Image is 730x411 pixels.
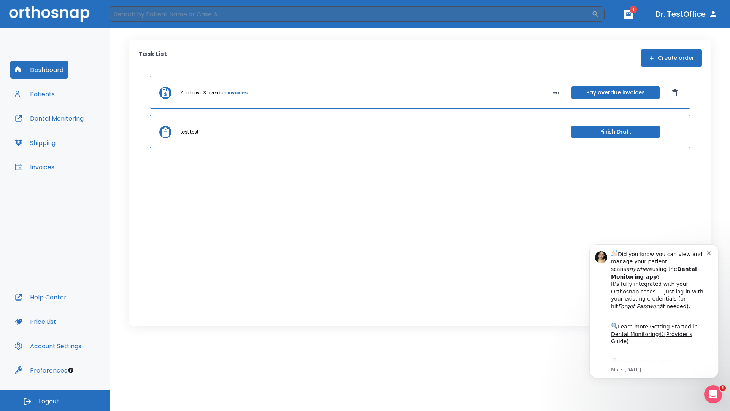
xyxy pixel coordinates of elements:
[181,129,198,135] p: test test
[10,109,88,127] button: Dental Monitoring
[10,85,59,103] button: Patients
[630,6,637,13] span: 1
[9,6,90,22] img: Orthosnap
[10,288,71,306] button: Help Center
[641,49,702,67] button: Create order
[578,235,730,407] iframe: Intercom notifications message
[571,86,660,99] button: Pay overdue invoices
[571,126,660,138] button: Finish Draft
[10,312,61,331] button: Price List
[10,337,86,355] button: Account Settings
[720,385,726,391] span: 1
[181,89,226,96] p: You have 3 overdue
[39,397,59,406] span: Logout
[704,385,722,403] iframe: Intercom live chat
[10,134,60,152] button: Shipping
[228,89,248,96] a: invoices
[652,7,721,21] button: Dr. TestOffice
[10,361,72,379] button: Preferences
[109,6,592,22] input: Search by Patient Name or Case #
[10,158,59,176] button: Invoices
[10,61,68,79] button: Dashboard
[138,49,167,67] p: Task List
[669,87,681,99] button: Dismiss
[67,367,74,374] div: Tooltip anchor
